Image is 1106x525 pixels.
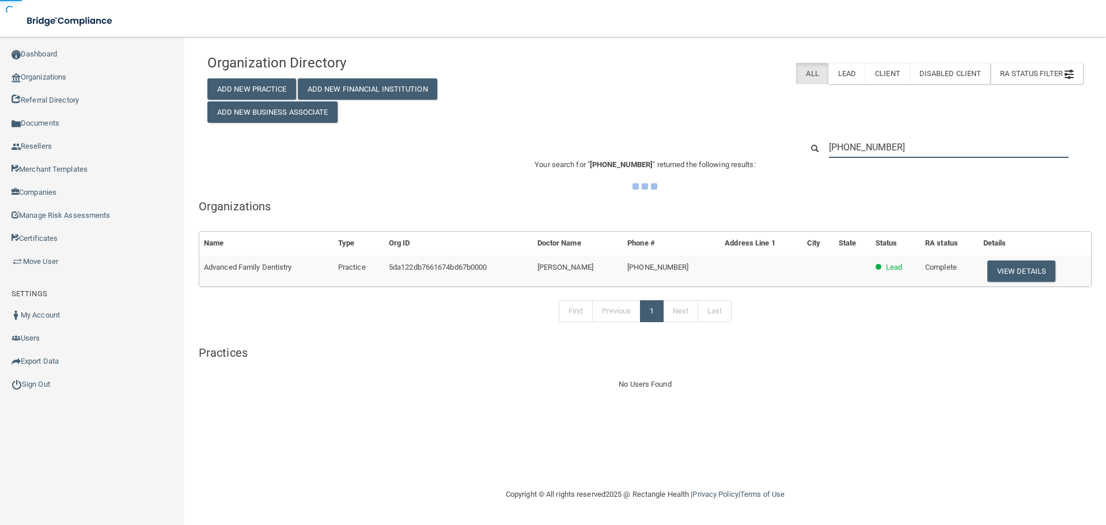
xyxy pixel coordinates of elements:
img: ic_power_dark.7ecde6b1.png [12,379,22,390]
img: icon-export.b9366987.png [12,357,21,366]
p: Your search for " " returned the following results: [199,158,1092,172]
button: Add New Practice [207,78,296,100]
th: Status [871,232,921,255]
div: Copyright © All rights reserved 2025 @ Rectangle Health | | [435,476,855,513]
div: No Users Found [199,377,1092,391]
p: Lead [886,260,902,274]
img: ic_dashboard_dark.d01f4a41.png [12,50,21,59]
label: All [796,63,828,84]
span: [PHONE_NUMBER] [627,263,688,271]
img: icon-users.e205127d.png [12,334,21,343]
button: Add New Financial Institution [298,78,437,100]
span: RA Status Filter [1000,69,1074,78]
label: Client [865,63,910,84]
img: organization-icon.f8decf85.png [12,73,21,82]
a: Terms of Use [740,490,785,498]
th: Details [979,232,1091,255]
span: Complete [925,263,957,271]
th: Type [334,232,384,255]
button: Add New Business Associate [207,101,338,123]
img: briefcase.64adab9b.png [12,256,23,267]
img: ajax-loader.4d491dd7.gif [632,183,657,190]
img: bridge_compliance_login_screen.278c3ca4.svg [17,9,123,33]
span: [PERSON_NAME] [537,263,593,271]
h5: Organizations [199,200,1092,213]
input: Search [829,137,1069,158]
button: View Details [987,260,1055,282]
label: SETTINGS [12,287,47,301]
span: Practice [338,263,366,271]
iframe: Drift Widget Chat Controller [907,443,1092,489]
img: icon-documents.8dae5593.png [12,119,21,129]
span: [PHONE_NUMBER] [590,160,653,169]
label: Disabled Client [910,63,991,84]
a: Previous [592,300,641,322]
th: Phone # [623,232,720,255]
h4: Organization Directory [207,55,488,70]
a: Last [698,300,732,322]
img: icon-filter@2x.21656d0b.png [1065,70,1074,79]
a: Next [663,300,698,322]
span: Advanced Family Dentistry [204,263,292,271]
th: RA status [921,232,979,255]
th: City [802,232,834,255]
th: Doctor Name [533,232,623,255]
a: First [559,300,593,322]
img: ic_reseller.de258add.png [12,142,21,152]
img: ic_user_dark.df1a06c3.png [12,311,21,320]
th: Org ID [384,232,533,255]
span: 5da122db7661674bd67b0000 [389,263,487,271]
th: State [834,232,871,255]
th: Name [199,232,334,255]
a: Privacy Policy [692,490,738,498]
th: Address Line 1 [720,232,802,255]
a: 1 [640,300,664,322]
label: Lead [828,63,865,84]
h5: Practices [199,346,1092,359]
